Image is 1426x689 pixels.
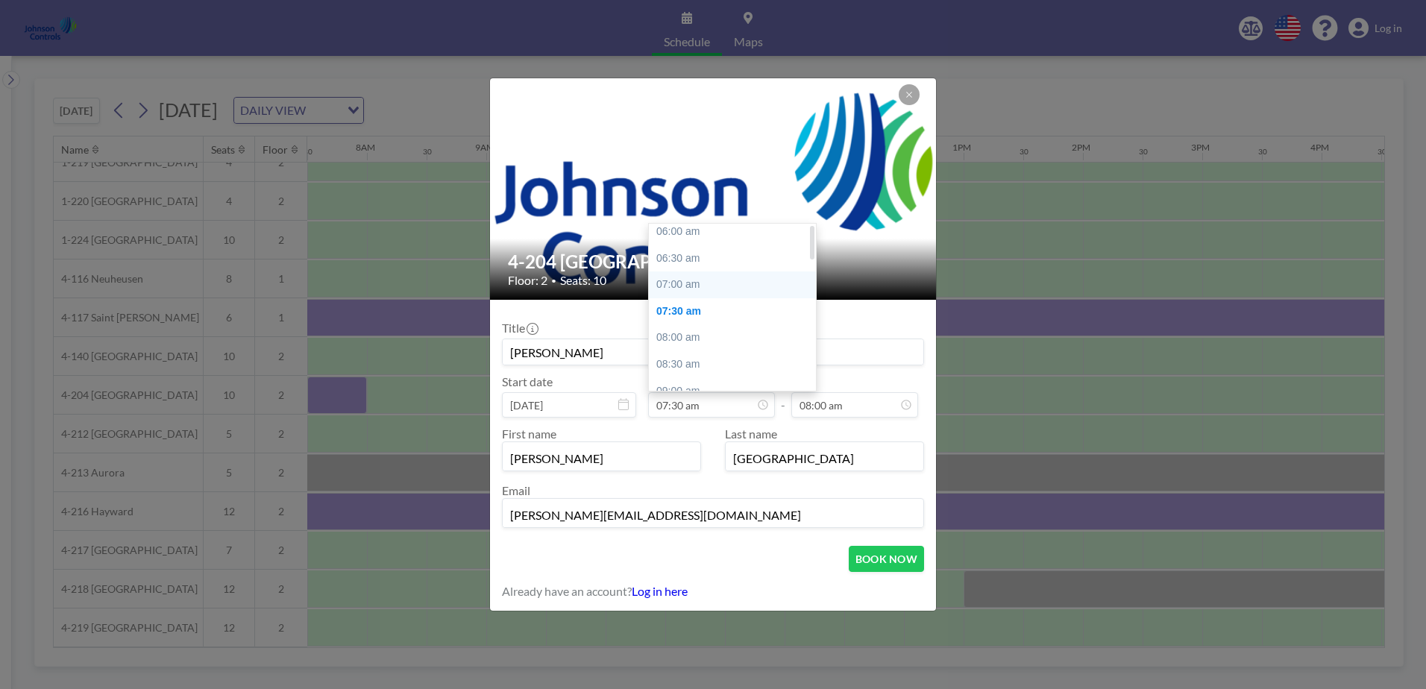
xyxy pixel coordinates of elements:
span: - [781,380,785,412]
a: Log in here [632,584,688,598]
div: 07:00 am [649,271,823,298]
div: 08:30 am [649,351,823,378]
label: Start date [502,374,553,389]
label: First name [502,427,556,441]
span: • [551,275,556,286]
label: Last name [725,427,777,441]
input: Guest reservation [503,339,923,365]
input: Last name [726,445,923,471]
label: Title [502,321,537,336]
div: 06:30 am [649,245,823,272]
div: 09:00 am [649,378,823,405]
img: 537.png [490,63,937,315]
div: 07:30 am [649,298,823,325]
input: First name [503,445,700,471]
button: BOOK NOW [849,546,924,572]
div: 08:00 am [649,324,823,351]
span: Floor: 2 [508,273,547,288]
input: Email [503,502,923,527]
span: Already have an account? [502,584,632,599]
div: 06:00 am [649,218,823,245]
h2: 4-204 [GEOGRAPHIC_DATA] [508,251,920,273]
span: Seats: 10 [560,273,606,288]
label: Email [502,483,530,497]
